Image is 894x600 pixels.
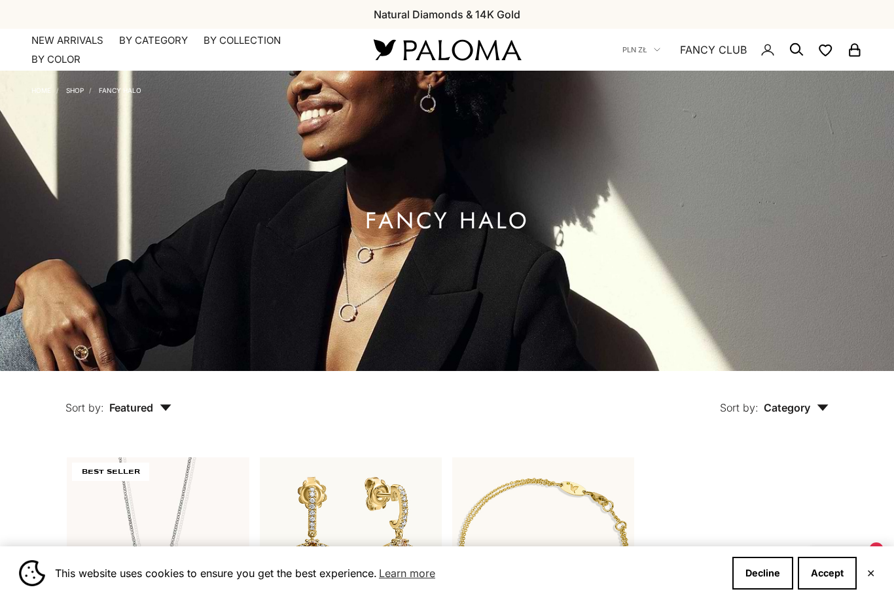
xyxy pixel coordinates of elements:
summary: By Collection [204,34,281,47]
span: PLN zł [622,44,647,56]
span: Category [764,401,829,414]
span: This website uses cookies to ensure you get the best experience. [55,563,722,583]
nav: Secondary navigation [622,29,863,71]
a: NEW ARRIVALS [31,34,103,47]
button: Sort by: Featured [35,371,202,426]
button: Sort by: Category [690,371,859,426]
p: Natural Diamonds & 14K Gold [374,6,520,23]
nav: Primary navigation [31,34,342,66]
span: Sort by: [65,401,104,414]
summary: By Color [31,53,80,66]
a: Shop [66,86,84,94]
button: Decline [732,557,793,590]
summary: By Category [119,34,188,47]
a: FANCY CLUB [680,41,747,58]
img: Cookie banner [19,560,45,586]
button: Accept [798,557,857,590]
a: Learn more [377,563,437,583]
a: Home [31,86,51,94]
nav: Breadcrumb [31,84,141,94]
a: Fancy Halo [99,86,141,94]
span: BEST SELLER [72,463,149,481]
button: PLN zł [622,44,660,56]
h1: Fancy Halo [365,213,529,229]
button: Close [867,569,875,577]
span: Sort by: [720,401,759,414]
span: Featured [109,401,171,414]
